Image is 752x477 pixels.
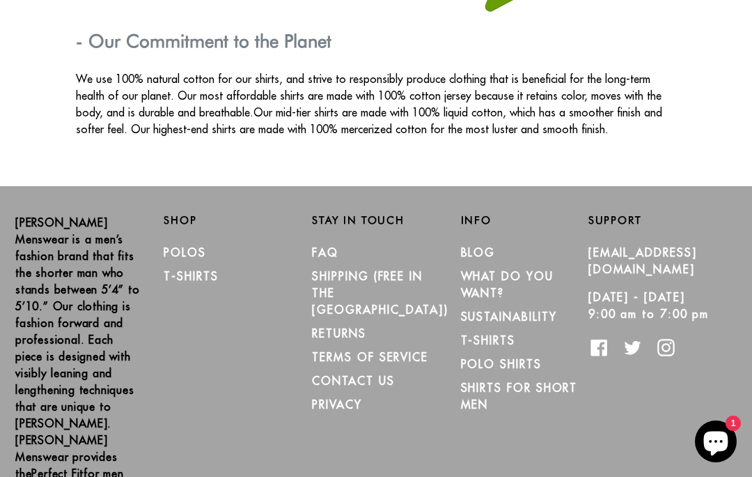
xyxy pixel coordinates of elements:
a: Sustainability [461,310,557,324]
p: [DATE] - [DATE] 9:00 am to 7:00 pm [588,289,716,322]
a: Polos [164,245,206,259]
a: T-Shirts [164,269,218,283]
a: Shirts for Short Men [461,381,578,411]
a: Blog [461,245,496,259]
a: RETURNS [312,326,366,340]
a: TERMS OF SERVICE [312,350,428,364]
inbox-online-store-chat: Shopify online store chat [691,421,741,466]
a: SHIPPING (Free in the [GEOGRAPHIC_DATA]) [312,269,448,317]
a: Polo Shirts [461,357,542,371]
h3: - Our Commitment to the Planet [76,30,676,52]
h2: Support [588,214,737,227]
p: We use 100% natural cotton for our shirts, and strive to responsibly produce clothing that is ben... [76,70,676,137]
h2: Shop [164,214,291,227]
a: FAQ [312,245,338,259]
h2: Stay in Touch [312,214,439,227]
a: CONTACT US [312,374,394,388]
a: T-Shirts [461,333,515,347]
a: What Do You Want? [461,269,554,300]
a: PRIVACY [312,397,361,411]
a: [EMAIL_ADDRESS][DOMAIN_NAME] [588,245,697,276]
h2: Info [461,214,588,227]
